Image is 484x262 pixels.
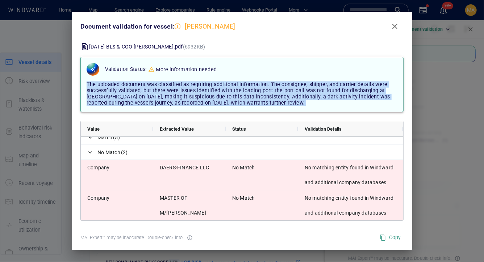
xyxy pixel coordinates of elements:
span: No Match [232,191,292,206]
span: No matching entity found in Windward and additional company databases [305,160,397,190]
div: tooltips.createAOI [340,26,352,37]
span: Value [87,126,100,132]
div: Document validation for vessel: [80,21,238,32]
iframe: Chat [453,229,479,257]
span: (5) [113,130,120,145]
div: Compliance Activities [80,7,85,18]
span: MASTER OF M/[PERSON_NAME] [160,191,219,220]
span: DAERS-FINANCE LLC [160,160,219,175]
button: Create an AOI. [340,26,352,37]
span: (2) [121,145,128,160]
span: No Match [97,145,120,160]
span: Extracted Value [160,126,194,132]
span: 7 days [107,186,120,191]
button: Close [386,18,404,35]
span: Company [87,191,147,206]
span: Copy [380,233,401,242]
span: Status [232,126,246,132]
p: More information needed [156,65,217,74]
h6: Validation Status: [105,65,147,74]
div: Toggle vessel historical path [329,26,340,37]
button: Copy [377,231,404,244]
div: Focus on vessel path [318,26,329,37]
button: 7 days[DATE]-[DATE] [101,183,168,195]
span: No matching entity found in Windward and additional company databases [305,191,397,220]
a: Mapbox logo [99,214,131,222]
div: Activity timeline [4,7,36,18]
p: [DATE] BLs & COO [PERSON_NAME].pdf [89,42,205,51]
div: MAI Expert™ may be inaccurate. Double-check info. [79,233,185,242]
div: [PERSON_NAME] [182,22,238,31]
div: Moderate risk [175,24,180,29]
div: (7402) [37,7,50,18]
button: Export vessel information [300,26,318,37]
span: No Match [232,160,292,175]
span: Company [87,160,147,175]
span: Validation Details [305,126,342,132]
span: Match [97,130,112,145]
div: [DATE] - [DATE] [122,183,153,195]
span: (6932KB) [183,44,205,50]
span: The uploaded document was classified as requiring additional information. The consignee, shipper,... [87,81,390,106]
div: Toggle map information layers [352,26,363,37]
